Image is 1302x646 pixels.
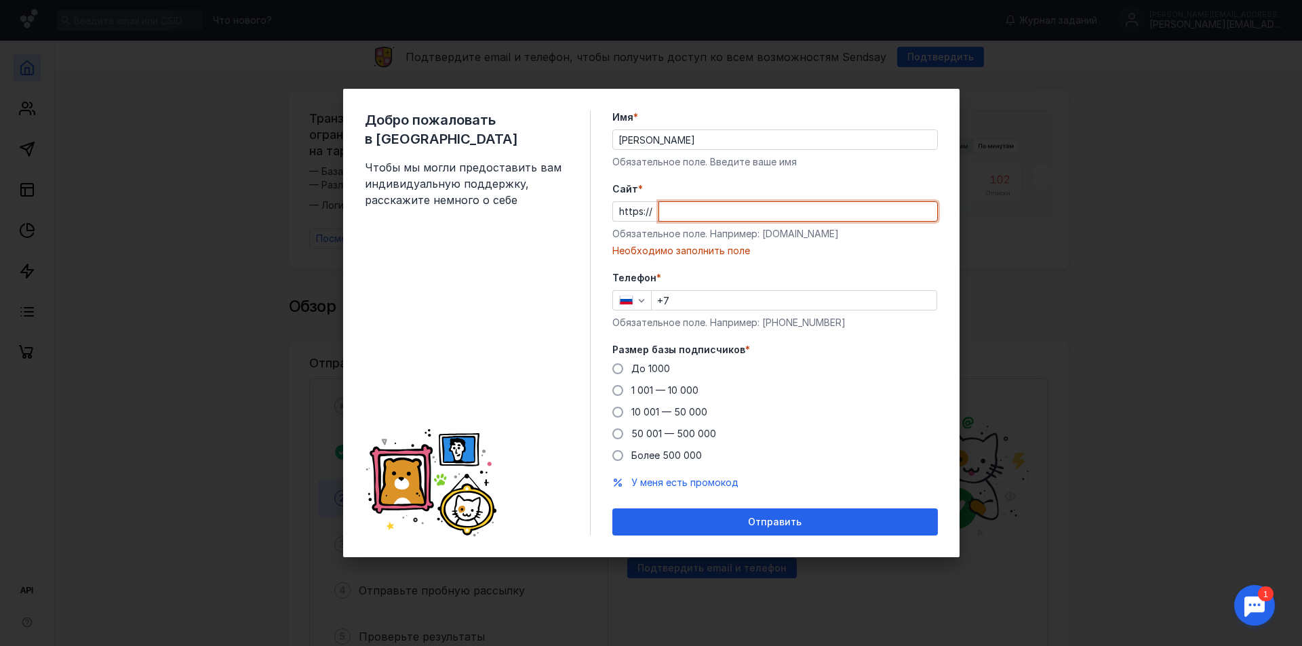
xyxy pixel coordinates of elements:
span: Отправить [748,517,802,528]
span: Имя [612,110,633,124]
div: Обязательное поле. Введите ваше имя [612,155,938,169]
span: До 1000 [631,363,670,374]
span: У меня есть промокод [631,477,738,488]
div: Обязательное поле. Например: [DOMAIN_NAME] [612,227,938,241]
span: 10 001 — 50 000 [631,406,707,418]
span: 50 001 — 500 000 [631,428,716,439]
span: Cайт [612,182,638,196]
button: Отправить [612,508,938,536]
span: Чтобы мы могли предоставить вам индивидуальную поддержку, расскажите немного о себе [365,159,568,208]
button: У меня есть промокод [631,476,738,489]
div: Обязательное поле. Например: [PHONE_NUMBER] [612,316,938,329]
span: 1 001 — 10 000 [631,384,698,396]
span: Добро пожаловать в [GEOGRAPHIC_DATA] [365,110,568,148]
div: Необходимо заполнить поле [612,244,938,258]
span: Более 500 000 [631,449,702,461]
div: 1 [31,8,46,23]
span: Размер базы подписчиков [612,343,745,357]
span: Телефон [612,271,656,285]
